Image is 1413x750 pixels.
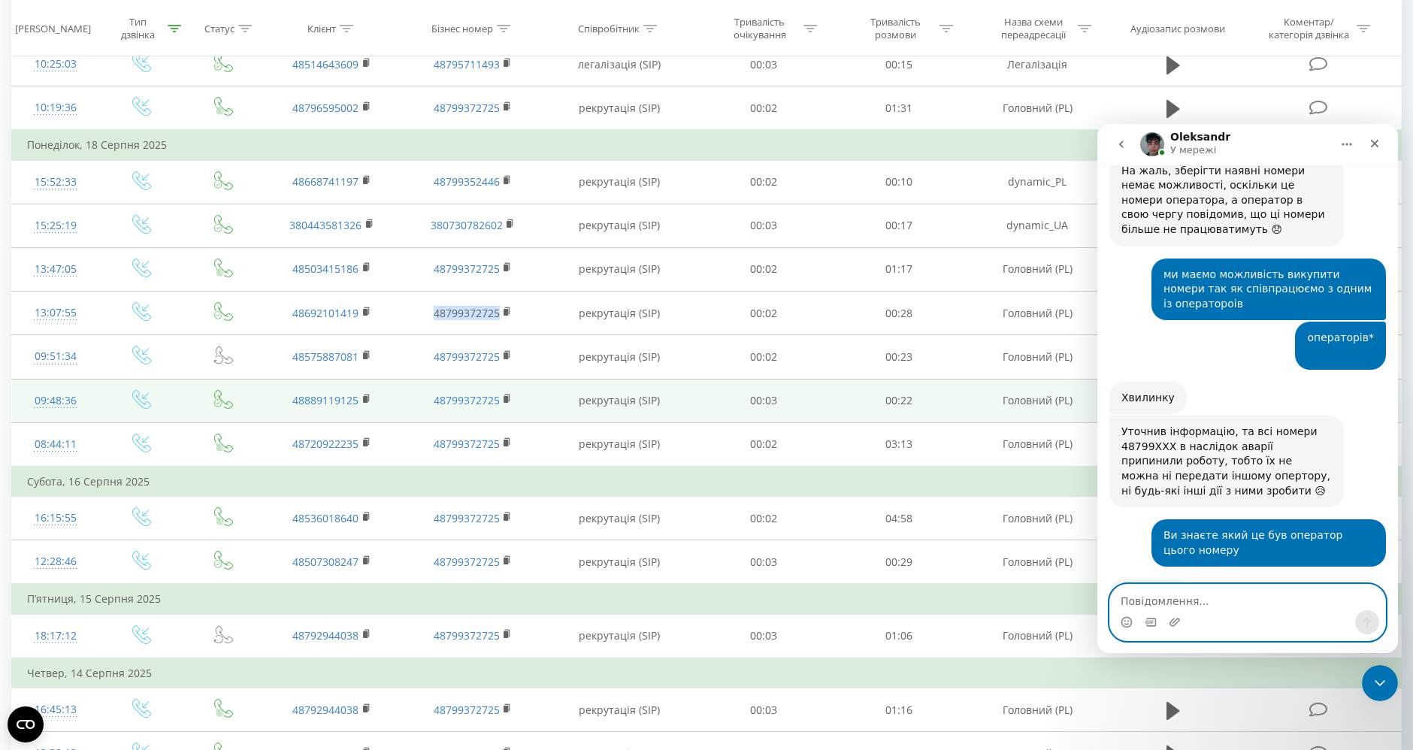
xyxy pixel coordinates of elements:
[543,160,695,204] td: рекрутація (SIP)
[967,379,1108,422] td: Головний (PL)
[293,57,359,71] a: 48514643609
[27,386,83,416] div: 09:48:36
[543,43,695,86] td: легалізація (SIP)
[27,168,83,197] div: 15:52:33
[831,688,967,732] td: 01:16
[831,497,967,540] td: 04:58
[293,511,359,525] a: 48536018640
[15,22,91,35] div: [PERSON_NAME]
[12,584,1402,614] td: П’ятниця, 15 Серпня 2025
[431,218,503,232] a: 380730782602
[855,16,936,41] div: Тривалість розмови
[8,706,44,742] button: Open CMP widget
[434,628,500,643] a: 48799372725
[695,335,831,379] td: 00:02
[967,497,1108,540] td: Головний (PL)
[27,547,83,576] div: 12:28:46
[543,292,695,335] td: рекрутація (SIP)
[434,101,500,115] a: 48799372725
[967,204,1108,247] td: dynamic_UA
[434,437,500,451] a: 48799372725
[695,497,831,540] td: 00:02
[27,255,83,284] div: 13:47:05
[695,614,831,658] td: 00:03
[1097,124,1398,653] iframe: Intercom live chat
[112,16,165,41] div: Тип дзвінка
[293,101,359,115] a: 48796595002
[695,204,831,247] td: 00:03
[695,688,831,732] td: 00:03
[27,211,83,240] div: 15:25:19
[695,160,831,204] td: 00:02
[543,497,695,540] td: рекрутація (SIP)
[293,628,359,643] a: 48792944038
[434,393,500,407] a: 48799372725
[27,695,83,724] div: 16:45:13
[967,540,1108,585] td: Головний (PL)
[293,393,359,407] a: 48889119125
[719,16,800,41] div: Тривалість очікування
[695,86,831,131] td: 00:02
[204,22,234,35] div: Статус
[831,292,967,335] td: 00:28
[967,247,1108,291] td: Головний (PL)
[27,298,83,328] div: 13:07:55
[293,703,359,717] a: 48792944038
[543,422,695,467] td: рекрутація (SIP)
[27,621,83,651] div: 18:17:12
[27,504,83,533] div: 16:15:55
[27,93,83,122] div: 10:19:36
[578,22,640,35] div: Співробітник
[831,247,967,291] td: 01:17
[967,422,1108,467] td: Головний (PL)
[543,247,695,291] td: рекрутація (SIP)
[1362,665,1398,701] iframe: Intercom live chat
[434,174,500,189] a: 48799352446
[967,86,1108,131] td: Головний (PL)
[293,437,359,451] a: 48720922235
[967,292,1108,335] td: Головний (PL)
[12,658,1402,688] td: Четвер, 14 Серпня 2025
[543,614,695,658] td: рекрутація (SIP)
[831,160,967,204] td: 00:10
[831,379,967,422] td: 00:22
[967,160,1108,204] td: dynamic_PL
[695,379,831,422] td: 00:03
[434,262,500,276] a: 48799372725
[290,218,362,232] a: 380443581326
[1265,16,1353,41] div: Коментар/категорія дзвінка
[12,467,1402,497] td: Субота, 16 Серпня 2025
[12,130,1402,160] td: Понеділок, 18 Серпня 2025
[543,335,695,379] td: рекрутація (SIP)
[831,86,967,131] td: 01:31
[695,540,831,585] td: 00:03
[434,703,500,717] a: 48799372725
[543,379,695,422] td: рекрутація (SIP)
[293,349,359,364] a: 48575887081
